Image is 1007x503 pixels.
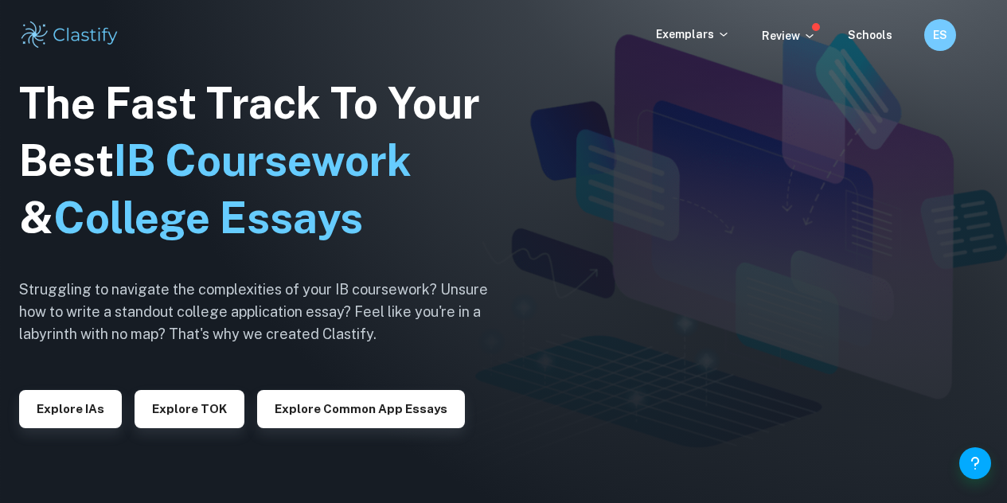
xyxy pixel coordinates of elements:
[19,400,122,415] a: Explore IAs
[114,135,412,185] span: IB Coursework
[19,279,513,345] h6: Struggling to navigate the complexities of your IB coursework? Unsure how to write a standout col...
[924,19,956,51] button: ES
[931,26,950,44] h6: ES
[19,390,122,428] button: Explore IAs
[959,447,991,479] button: Help and Feedback
[135,390,244,428] button: Explore TOK
[53,193,363,243] span: College Essays
[19,19,120,51] img: Clastify logo
[19,75,513,247] h1: The Fast Track To Your Best &
[257,390,465,428] button: Explore Common App essays
[257,400,465,415] a: Explore Common App essays
[762,27,816,45] p: Review
[135,400,244,415] a: Explore TOK
[848,29,892,41] a: Schools
[656,25,730,43] p: Exemplars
